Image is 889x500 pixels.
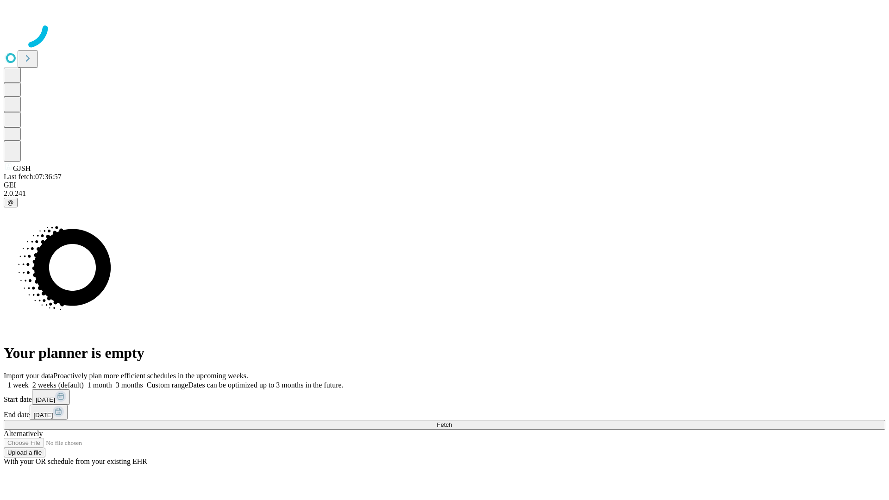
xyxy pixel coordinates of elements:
[4,457,147,465] span: With your OR schedule from your existing EHR
[32,381,84,389] span: 2 weeks (default)
[4,198,18,207] button: @
[30,405,68,420] button: [DATE]
[33,412,53,419] span: [DATE]
[4,173,62,181] span: Last fetch: 07:36:57
[4,430,43,437] span: Alternatively
[13,164,31,172] span: GJSH
[4,420,885,430] button: Fetch
[437,421,452,428] span: Fetch
[32,389,70,405] button: [DATE]
[7,381,29,389] span: 1 week
[36,396,55,403] span: [DATE]
[54,372,248,380] span: Proactively plan more efficient schedules in the upcoming weeks.
[4,405,885,420] div: End date
[4,389,885,405] div: Start date
[188,381,343,389] span: Dates can be optimized up to 3 months in the future.
[4,448,45,457] button: Upload a file
[147,381,188,389] span: Custom range
[4,344,885,362] h1: Your planner is empty
[7,199,14,206] span: @
[116,381,143,389] span: 3 months
[4,372,54,380] span: Import your data
[4,189,885,198] div: 2.0.241
[88,381,112,389] span: 1 month
[4,181,885,189] div: GEI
